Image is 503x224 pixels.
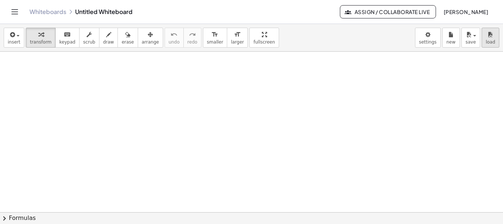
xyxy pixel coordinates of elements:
button: save [461,28,480,48]
button: fullscreen [249,28,279,48]
span: larger [231,39,244,45]
span: arrange [142,39,159,45]
i: format_size [211,30,218,39]
button: format_sizelarger [227,28,248,48]
i: undo [170,30,177,39]
button: insert [4,28,24,48]
span: save [465,39,476,45]
span: draw [103,39,114,45]
span: [PERSON_NAME] [443,8,488,15]
span: insert [8,39,20,45]
span: Assign / Collaborate Live [346,8,430,15]
span: smaller [207,39,223,45]
span: settings [419,39,437,45]
button: settings [415,28,441,48]
span: new [446,39,455,45]
span: transform [30,39,52,45]
button: [PERSON_NAME] [437,5,494,18]
button: scrub [79,28,99,48]
button: Assign / Collaborate Live [340,5,436,18]
button: draw [99,28,118,48]
span: erase [122,39,134,45]
span: redo [187,39,197,45]
button: arrange [138,28,163,48]
button: erase [117,28,138,48]
i: redo [189,30,196,39]
button: format_sizesmaller [203,28,227,48]
a: Whiteboards [29,8,66,15]
span: fullscreen [253,39,275,45]
button: new [442,28,460,48]
button: load [482,28,499,48]
button: redoredo [183,28,201,48]
span: keypad [59,39,75,45]
i: keyboard [64,30,71,39]
span: scrub [83,39,95,45]
button: undoundo [165,28,184,48]
button: keyboardkeypad [55,28,80,48]
button: transform [26,28,56,48]
span: load [486,39,495,45]
button: Toggle navigation [9,6,21,18]
span: undo [169,39,180,45]
i: format_size [234,30,241,39]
